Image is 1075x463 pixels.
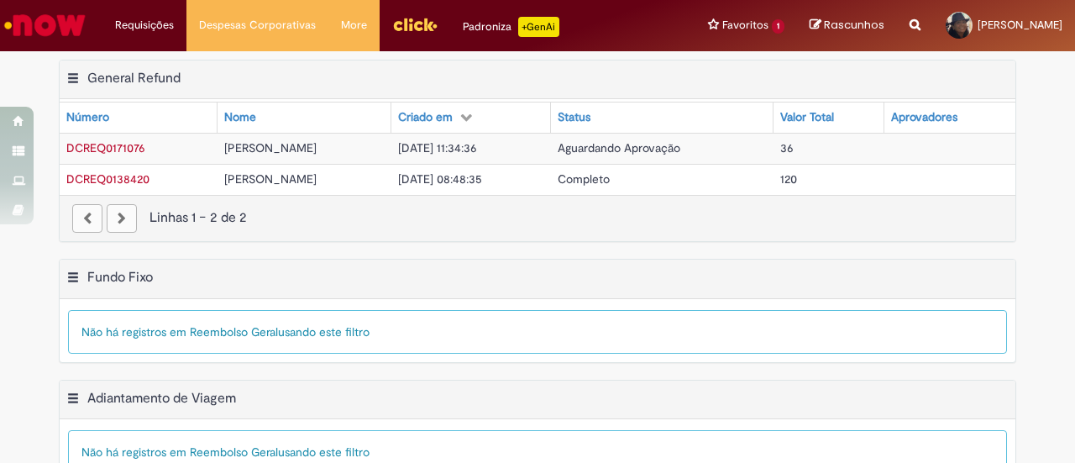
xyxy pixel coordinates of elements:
[398,140,477,155] span: [DATE] 11:34:36
[463,17,559,37] div: Padroniza
[66,140,145,155] span: DCREQ0171076
[224,109,256,126] div: Nome
[558,140,680,155] span: Aguardando Aprovação
[60,195,1015,241] nav: paginação
[772,19,784,34] span: 1
[780,140,794,155] span: 36
[558,109,590,126] div: Status
[66,109,109,126] div: Número
[87,70,181,87] h2: General Refund
[780,109,834,126] div: Valor Total
[2,8,88,42] img: ServiceNow
[824,17,884,33] span: Rascunhos
[66,171,149,187] a: Abrir Registro: DCREQ0138420
[341,17,367,34] span: More
[780,171,797,187] span: 120
[224,140,317,155] span: [PERSON_NAME]
[398,109,453,126] div: Criado em
[68,310,1007,354] div: Não há registros em Reembolso Geral
[72,208,1003,228] div: Linhas 1 − 2 de 2
[66,140,145,155] a: Abrir Registro: DCREQ0171076
[891,109,957,126] div: Aprovadores
[66,269,80,291] button: Fundo Fixo Menu de contexto
[278,324,370,339] span: usando este filtro
[87,269,153,286] h2: Fundo Fixo
[115,17,174,34] span: Requisições
[558,171,610,187] span: Completo
[66,390,80,412] button: Adiantamento de Viagem Menu de contexto
[398,171,482,187] span: [DATE] 08:48:35
[87,390,236,407] h2: Adiantamento de Viagem
[810,18,884,34] a: Rascunhos
[66,171,149,187] span: DCREQ0138420
[278,445,370,460] span: usando este filtro
[978,18,1062,32] span: [PERSON_NAME]
[224,171,317,187] span: [PERSON_NAME]
[518,17,559,37] p: +GenAi
[66,70,80,92] button: General Refund Menu de contexto
[392,12,438,37] img: click_logo_yellow_360x200.png
[722,17,768,34] span: Favoritos
[199,17,316,34] span: Despesas Corporativas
